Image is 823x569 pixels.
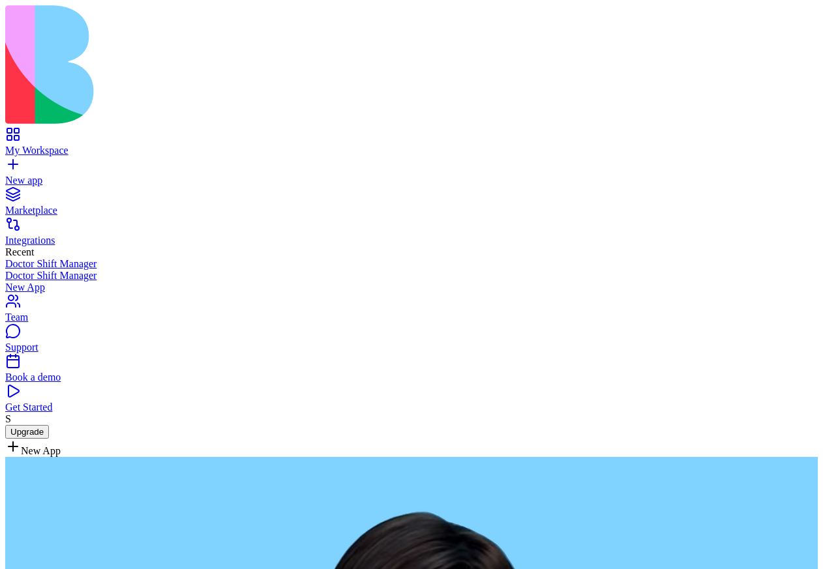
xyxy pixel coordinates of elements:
a: Team [5,300,818,323]
span: New App [21,445,61,456]
div: New app [5,175,818,186]
a: Get Started [5,390,818,413]
a: Upgrade [5,426,49,437]
a: Integrations [5,223,818,246]
a: Doctor Shift Manager [5,258,818,270]
a: Marketplace [5,193,818,216]
div: Support [5,342,818,353]
span: Recent [5,246,34,257]
div: Get Started [5,401,818,413]
img: logo [5,5,530,124]
a: My Workspace [5,133,818,156]
button: Upgrade [5,425,49,439]
div: Book a demo [5,372,818,383]
a: Doctor Shift Manager [5,270,818,282]
div: My Workspace [5,145,818,156]
a: New app [5,163,818,186]
a: New App [5,282,818,293]
a: Support [5,330,818,353]
span: S [5,413,11,424]
div: Marketplace [5,205,818,216]
div: Team [5,312,818,323]
div: Integrations [5,235,818,246]
a: Book a demo [5,360,818,383]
